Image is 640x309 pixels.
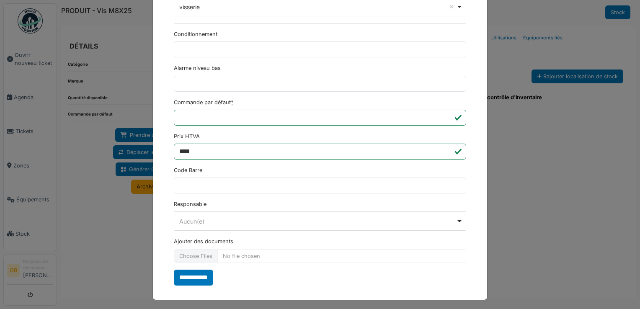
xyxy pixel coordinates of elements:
[174,30,217,38] label: Conditionnement
[174,237,233,245] label: Ajouter des documents
[174,166,202,174] label: Code Barre
[174,64,221,72] label: Alarme niveau bas
[174,200,206,208] label: Responsable
[174,98,233,106] label: Commande par défaut
[447,3,456,11] button: Remove item: '625'
[174,132,200,140] label: Prix HTVA
[179,3,456,11] div: visserie
[179,217,456,226] div: Aucun(e)
[231,99,233,106] abbr: Requis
